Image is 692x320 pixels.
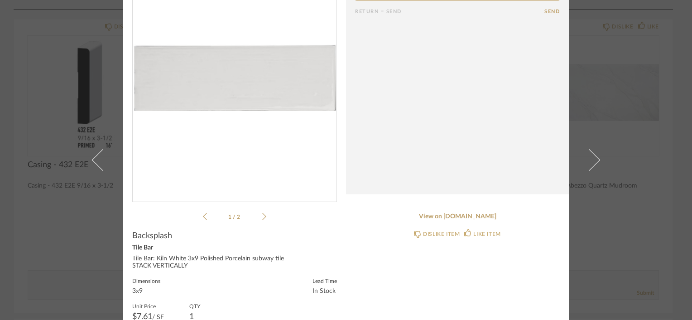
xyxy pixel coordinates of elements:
button: Send [544,9,560,14]
div: In Stock [312,288,337,295]
div: Tile Bar [132,245,337,252]
label: Dimensions [132,277,160,284]
div: 3x9 [132,288,160,295]
span: 1 [228,214,233,220]
label: QTY [189,302,200,310]
div: Return = Send [355,9,544,14]
span: / [233,214,237,220]
label: Unit Price [132,302,164,310]
div: Tile Bar: Kiln White 3x9 Polished Porcelain subway tile STACK VERTICALLY [132,255,337,270]
span: Backsplash [132,231,172,241]
a: View on [DOMAIN_NAME] [355,213,560,221]
label: Lead Time [312,277,337,284]
div: LIKE ITEM [473,230,500,239]
span: 2 [237,214,241,220]
div: DISLIKE ITEM [423,230,460,239]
